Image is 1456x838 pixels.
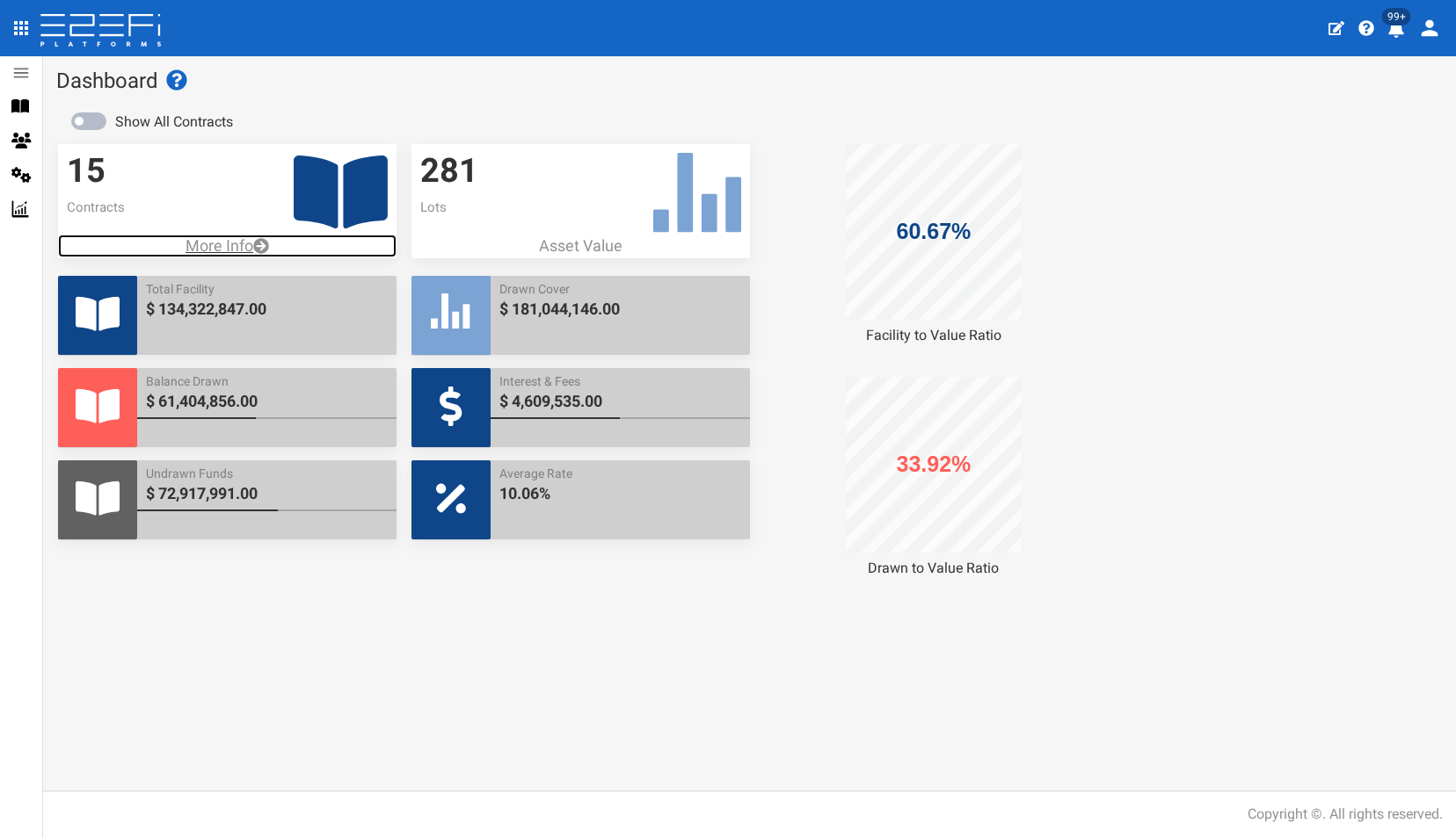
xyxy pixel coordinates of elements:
[146,465,388,482] span: Undrawn Funds
[499,465,741,482] span: Average Rate
[146,280,388,298] span: Total Facility
[499,390,741,413] span: $ 4,609,535.00
[146,298,388,321] span: $ 134,322,847.00
[56,69,1443,92] h1: Dashboard
[146,390,388,413] span: $ 61,404,856.00
[499,298,741,321] span: $ 181,044,146.00
[146,372,388,390] span: Balance Drawn
[1248,805,1443,825] div: Copyright ©. All rights reserved.
[411,235,750,257] p: Asset Value
[765,326,1103,346] div: Facility to Value Ratio
[115,112,233,133] label: Show All Contracts
[765,559,1103,579] div: Drawn to Value Ratio
[58,235,397,257] a: More Info
[146,482,388,505] span: $ 72,917,991.00
[420,199,741,217] p: Lots
[67,153,388,190] h3: 15
[499,372,741,390] span: Interest & Fees
[67,199,388,217] p: Contracts
[499,482,741,505] span: 10.06%
[499,280,741,298] span: Drawn Cover
[420,153,741,190] h3: 281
